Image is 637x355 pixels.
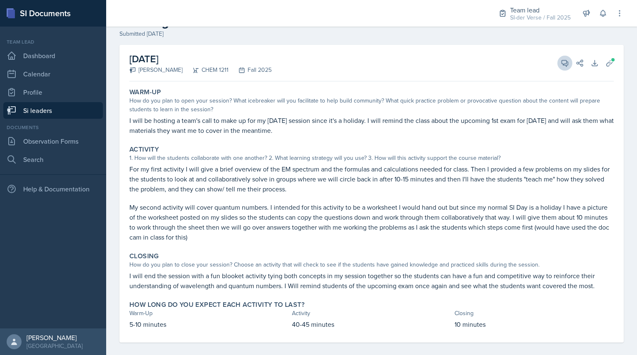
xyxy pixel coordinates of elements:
div: Warm-Up [129,309,289,318]
div: Documents [3,124,103,131]
div: Team lead [3,38,103,46]
p: 10 minutes [455,319,614,329]
p: I will be hosting a team's call to make up for my [DATE] session since it's a holiday. I will rem... [129,115,614,135]
div: CHEM 1211 [182,66,229,74]
a: Observation Forms [3,133,103,149]
div: How do you plan to open your session? What icebreaker will you facilitate to help build community... [129,96,614,114]
div: [GEOGRAPHIC_DATA] [27,342,83,350]
div: How do you plan to close your session? Choose an activity that will check to see if the students ... [129,260,614,269]
div: Activity [292,309,451,318]
div: Team lead [510,5,571,15]
a: Si leaders [3,102,103,119]
a: Profile [3,84,103,100]
div: 1. How will the students collaborate with one another? 2. What learning strategy will you use? 3.... [129,154,614,162]
div: Submitted [DATE] [119,29,624,38]
h2: [DATE] [129,51,272,66]
label: Closing [129,252,159,260]
p: For my first activity I will give a brief overview of the EM spectrum and the formulas and calcul... [129,164,614,194]
div: Help & Documentation [3,181,103,197]
div: Fall 2025 [229,66,272,74]
label: Activity [129,145,159,154]
div: [PERSON_NAME] [27,333,83,342]
a: Calendar [3,66,103,82]
a: Dashboard [3,47,103,64]
label: Warm-Up [129,88,161,96]
p: 40-45 minutes [292,319,451,329]
div: [PERSON_NAME] [129,66,182,74]
p: 5-10 minutes [129,319,289,329]
div: Closing [455,309,614,318]
p: I will end the session with a fun blooket activity tying both concepts in my session together so ... [129,271,614,291]
a: Search [3,151,103,168]
p: My second activity will cover quantum numbers. I intended for this activity to be a worksheet I w... [129,202,614,242]
label: How long do you expect each activity to last? [129,301,304,309]
div: SI-der Verse / Fall 2025 [510,13,571,22]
